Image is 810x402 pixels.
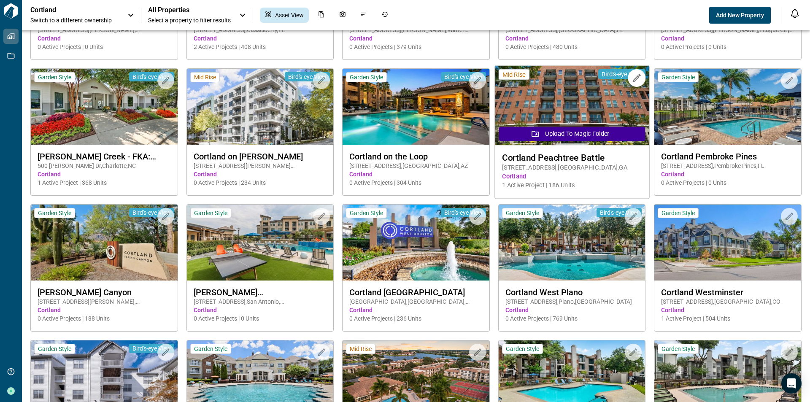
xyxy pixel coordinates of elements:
[343,69,489,145] img: property-asset
[194,43,327,51] span: 2 Active Projects | 408 Units
[661,162,794,170] span: [STREET_ADDRESS] , Pembroke Pines , FL
[194,151,327,162] span: Cortland on [PERSON_NAME]
[502,163,642,172] span: [STREET_ADDRESS] , [GEOGRAPHIC_DATA] , GA
[38,151,171,162] span: [PERSON_NAME] Creek - FKA: [GEOGRAPHIC_DATA]
[661,209,695,217] span: Garden Style
[661,345,695,353] span: Garden Style
[495,66,649,146] img: property-asset
[349,170,483,178] span: Cortland
[602,70,642,78] span: Bird's-eye View
[38,297,171,306] span: [STREET_ADDRESS][PERSON_NAME] , [GEOGRAPHIC_DATA] , AZ
[350,209,383,217] span: Garden Style
[343,205,489,281] img: property-asset
[654,205,801,281] img: property-asset
[661,287,794,297] span: Cortland Westminster
[194,162,327,170] span: [STREET_ADDRESS][PERSON_NAME][PERSON_NAME] , Decatur , GA
[349,178,483,187] span: 0 Active Projects | 304 Units
[376,8,393,23] div: Job History
[194,178,327,187] span: 0 Active Projects | 234 Units
[349,287,483,297] span: Cortland [GEOGRAPHIC_DATA]
[502,172,642,181] span: Cortland
[194,306,327,314] span: Cortland
[38,178,171,187] span: 1 Active Project | 368 Units
[661,34,794,43] span: Cortland
[661,73,695,81] span: Garden Style
[194,287,327,297] span: [PERSON_NAME][GEOGRAPHIC_DATA]
[661,151,794,162] span: Cortland Pembroke Pines
[187,205,334,281] img: property-asset
[31,205,178,281] img: property-asset
[194,345,227,353] span: Garden Style
[499,127,645,141] button: Upload to Magic Folder
[349,151,483,162] span: Cortland on the Loop
[38,170,171,178] span: Cortland
[194,170,327,178] span: Cortland
[506,209,539,217] span: Garden Style
[502,70,526,78] span: Mid Rise
[502,152,642,163] span: Cortland Peachtree Battle
[313,8,330,23] div: Documents
[444,73,483,81] span: Bird's-eye View
[661,297,794,306] span: [STREET_ADDRESS] , [GEOGRAPHIC_DATA] , CO
[661,314,794,323] span: 1 Active Project | 504 Units
[38,43,171,51] span: 0 Active Projects | 0 Units
[132,345,171,352] span: Bird's-eye View
[444,209,483,216] span: Bird's-eye View
[194,297,327,306] span: [STREET_ADDRESS] , San Antonio , [GEOGRAPHIC_DATA]
[349,314,483,323] span: 0 Active Projects | 236 Units
[505,306,639,314] span: Cortland
[781,373,802,394] div: Open Intercom Messenger
[148,6,231,14] span: All Properties
[661,178,794,187] span: 0 Active Projects | 0 Units
[148,16,231,24] span: Select a property to filter results
[350,73,383,81] span: Garden Style
[288,73,327,81] span: Bird's-eye View
[30,6,106,14] p: Cortland
[661,306,794,314] span: Cortland
[788,7,802,20] button: Open notification feed
[38,306,171,314] span: Cortland
[194,209,227,217] span: Garden Style
[334,8,351,23] div: Photos
[132,209,171,216] span: Bird's-eye View
[194,314,327,323] span: 0 Active Projects | 0 Units
[38,345,71,353] span: Garden Style
[260,8,309,23] div: Asset View
[506,345,539,353] span: Garden Style
[505,287,639,297] span: Cortland West Plano
[31,69,178,145] img: property-asset
[38,209,71,217] span: Garden Style
[350,345,372,353] span: Mid Rise
[349,306,483,314] span: Cortland
[600,209,638,216] span: Bird's-eye View
[194,73,216,81] span: Mid Rise
[275,11,304,19] span: Asset View
[194,34,327,43] span: Cortland
[349,297,483,306] span: [GEOGRAPHIC_DATA] , [GEOGRAPHIC_DATA] , [GEOGRAPHIC_DATA]
[661,43,794,51] span: 0 Active Projects | 0 Units
[349,162,483,170] span: [STREET_ADDRESS] , [GEOGRAPHIC_DATA] , AZ
[132,73,171,81] span: Bird's-eye View
[38,162,171,170] span: 500 [PERSON_NAME] Dr , Charlotte , NC
[355,8,372,23] div: Issues & Info
[716,11,764,19] span: Add New Property
[30,16,119,24] span: Switch to a different ownership
[709,7,771,24] button: Add New Property
[505,34,639,43] span: Cortland
[661,170,794,178] span: Cortland
[505,43,639,51] span: 0 Active Projects | 480 Units
[38,314,171,323] span: 0 Active Projects | 188 Units
[502,181,642,190] span: 1 Active Project | 186 Units
[38,73,71,81] span: Garden Style
[654,69,801,145] img: property-asset
[38,287,171,297] span: [PERSON_NAME] Canyon
[349,43,483,51] span: 0 Active Projects | 379 Units
[349,34,483,43] span: Cortland
[38,34,171,43] span: Cortland
[187,69,334,145] img: property-asset
[505,297,639,306] span: [STREET_ADDRESS] , Plano , [GEOGRAPHIC_DATA]
[499,205,645,281] img: property-asset
[505,314,639,323] span: 0 Active Projects | 769 Units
